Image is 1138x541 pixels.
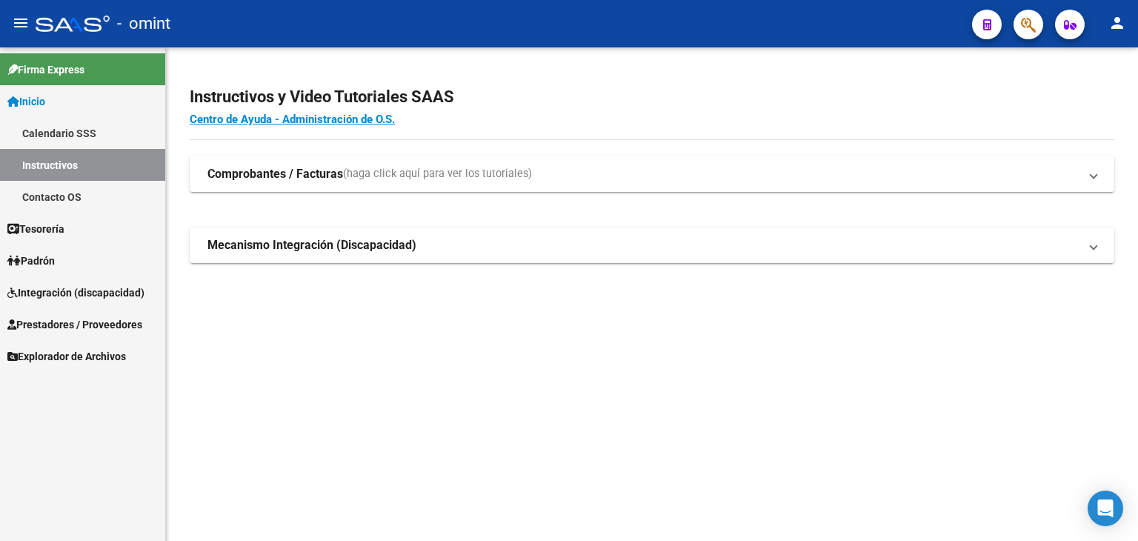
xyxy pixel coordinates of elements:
[1088,491,1123,526] div: Open Intercom Messenger
[7,285,144,301] span: Integración (discapacidad)
[190,228,1114,263] mat-expansion-panel-header: Mecanismo Integración (Discapacidad)
[190,156,1114,192] mat-expansion-panel-header: Comprobantes / Facturas(haga click aquí para ver los tutoriales)
[7,93,45,110] span: Inicio
[207,166,343,182] strong: Comprobantes / Facturas
[117,7,170,40] span: - omint
[343,166,532,182] span: (haga click aquí para ver los tutoriales)
[1108,14,1126,32] mat-icon: person
[207,237,416,253] strong: Mecanismo Integración (Discapacidad)
[12,14,30,32] mat-icon: menu
[7,221,64,237] span: Tesorería
[7,62,84,78] span: Firma Express
[7,253,55,269] span: Padrón
[7,316,142,333] span: Prestadores / Proveedores
[190,113,395,126] a: Centro de Ayuda - Administración de O.S.
[7,348,126,365] span: Explorador de Archivos
[190,83,1114,111] h2: Instructivos y Video Tutoriales SAAS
